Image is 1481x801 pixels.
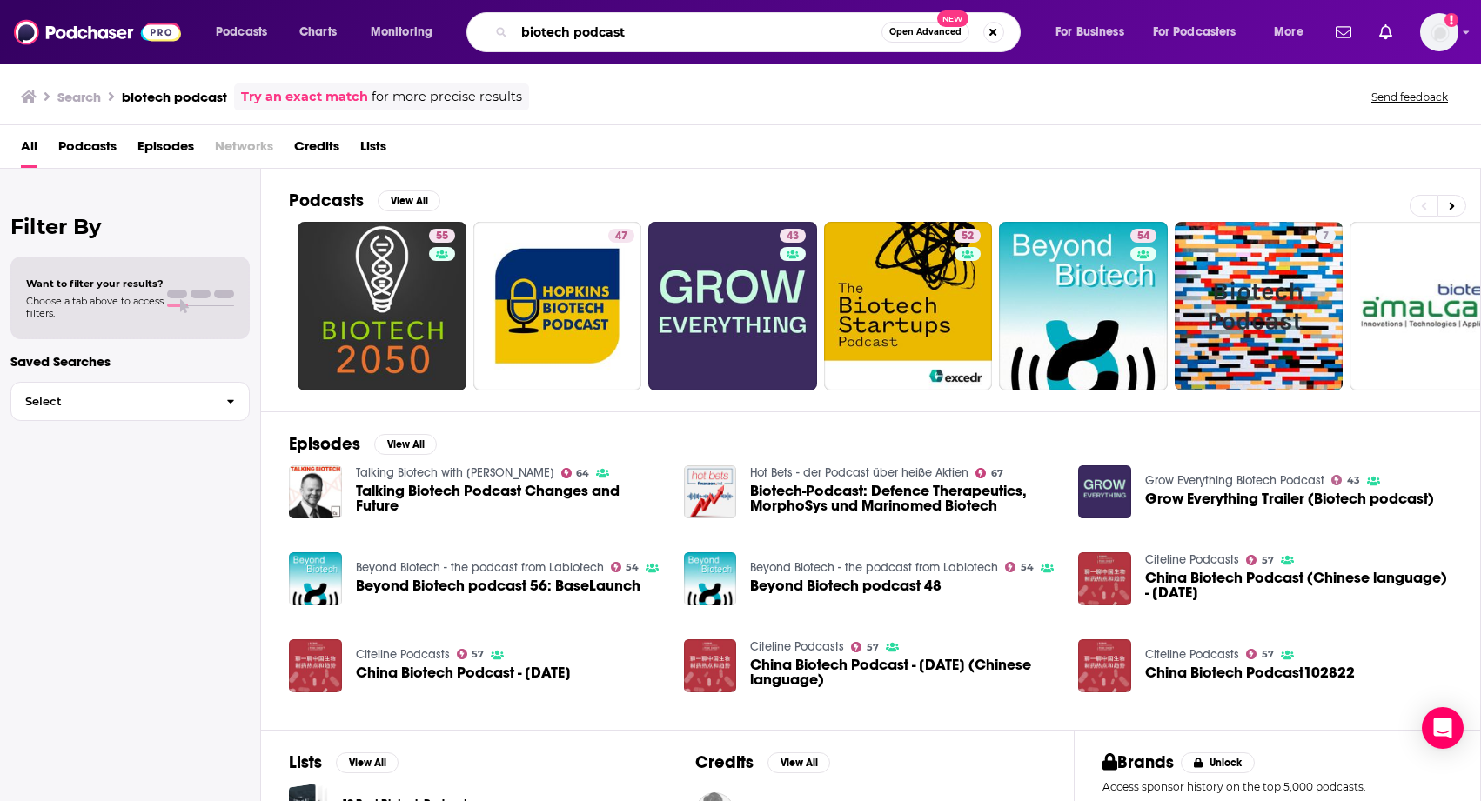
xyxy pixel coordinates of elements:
button: Open AdvancedNew [881,22,969,43]
a: Citeline Podcasts [1145,647,1239,662]
a: 57 [1246,555,1274,565]
span: 54 [1021,564,1034,571]
a: 47 [473,222,642,390]
button: open menu [359,18,455,46]
a: 7 [1316,229,1336,243]
a: 55 [298,222,466,390]
span: Want to filter your results? [26,277,164,290]
img: China Biotech Podcast (Chinese language) - October 2023 [1078,552,1131,605]
span: 57 [1262,651,1274,658]
a: Biotech-Podcast: Defence Therapeutics, MorphoSys und Marinomed Biotech [750,484,1057,513]
a: Beyond Biotech - the podcast from Labiotech [356,560,604,575]
span: Select [11,396,212,407]
a: 57 [1246,649,1274,659]
a: 7 [1175,222,1344,390]
a: 57 [457,649,485,659]
a: China Biotech Podcast102822 [1145,665,1355,680]
span: for more precise results [372,87,522,107]
a: 43 [648,222,817,390]
svg: Add a profile image [1444,13,1458,27]
a: Podchaser - Follow, Share and Rate Podcasts [14,16,181,49]
span: 54 [1137,228,1149,245]
h2: Filter By [10,214,250,239]
div: Open Intercom Messenger [1422,707,1464,749]
img: China Biotech Podcast - July 2023 (Chinese language) [684,639,737,692]
span: Logged in as TaftCommunications [1420,13,1458,51]
button: open menu [1262,18,1325,46]
img: User Profile [1420,13,1458,51]
a: Try an exact match [241,87,368,107]
span: Talking Biotech Podcast Changes and Future [356,484,663,513]
input: Search podcasts, credits, & more... [514,18,881,46]
span: Charts [299,20,337,44]
a: 47 [608,229,634,243]
button: Send feedback [1366,90,1453,104]
img: China Biotech Podcast102822 [1078,639,1131,692]
a: 64 [561,468,590,478]
div: Search podcasts, credits, & more... [483,12,1037,52]
a: PodcastsView All [289,190,440,211]
span: 64 [576,470,589,477]
a: China Biotech Podcast - 30 June 2023 [356,665,571,680]
a: 52 [955,229,981,243]
img: Grow Everything Trailer (Biotech podcast) [1078,465,1131,518]
a: Citeline Podcasts [750,639,844,654]
a: Episodes [137,132,194,168]
span: Podcasts [216,20,267,44]
img: Talking Biotech Podcast Changes and Future [289,465,342,518]
img: Biotech-Podcast: Defence Therapeutics, MorphoSys und Marinomed Biotech [684,465,737,518]
a: Credits [294,132,339,168]
span: For Podcasters [1153,20,1236,44]
h2: Lists [289,751,322,773]
a: 54 [999,222,1168,390]
a: Charts [288,18,347,46]
h2: Brands [1102,751,1175,773]
a: Beyond Biotech podcast 56: BaseLaunch [356,578,640,593]
a: Beyond Biotech podcast 48 [750,578,942,593]
span: 43 [1347,477,1360,484]
button: View All [336,752,399,773]
a: All [21,132,37,168]
button: open menu [204,18,290,46]
a: 57 [851,642,879,652]
a: ListsView All [289,751,399,773]
h2: Credits [695,751,754,773]
a: Talking Biotech with Dr. Kevin Folta [356,465,554,480]
h3: biotech podcast [122,89,227,105]
span: Choose a tab above to access filters. [26,295,164,319]
span: 7 [1323,228,1329,245]
span: Lists [360,132,386,168]
button: open menu [1142,18,1262,46]
span: Monitoring [371,20,432,44]
span: More [1274,20,1303,44]
a: Podcasts [58,132,117,168]
span: 55 [436,228,448,245]
a: Show notifications dropdown [1372,17,1399,47]
a: 55 [429,229,455,243]
a: Hot Bets - der Podcast über heiße Aktien [750,465,968,480]
span: 47 [615,228,627,245]
img: Beyond Biotech podcast 56: BaseLaunch [289,552,342,605]
a: 43 [780,229,806,243]
span: 54 [626,564,639,571]
a: Beyond Biotech podcast 48 [684,552,737,605]
span: 57 [867,644,879,651]
a: 43 [1331,475,1360,485]
span: China Biotech Podcast - [DATE] [356,665,571,680]
a: 52 [824,222,993,390]
a: China Biotech Podcast (Chinese language) - October 2023 [1145,571,1452,600]
button: Select [10,382,250,421]
button: Show profile menu [1420,13,1458,51]
img: China Biotech Podcast - 30 June 2023 [289,639,342,692]
button: View All [767,752,830,773]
